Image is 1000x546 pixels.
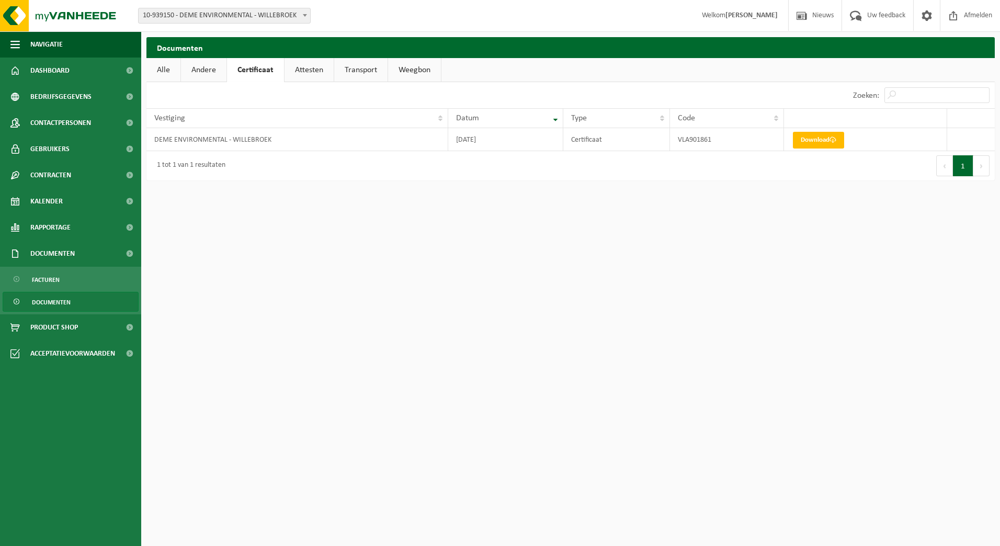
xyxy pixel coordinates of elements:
span: Type [571,114,587,122]
h2: Documenten [146,37,995,58]
span: Contracten [30,162,71,188]
span: Bedrijfsgegevens [30,84,92,110]
span: Product Shop [30,314,78,340]
button: Previous [936,155,953,176]
span: Gebruikers [30,136,70,162]
span: Acceptatievoorwaarden [30,340,115,367]
td: VLA901861 [670,128,784,151]
a: Attesten [285,58,334,82]
span: 10-939150 - DEME ENVIRONMENTAL - WILLEBROEK [139,8,310,23]
span: Kalender [30,188,63,214]
span: Datum [456,114,479,122]
span: Navigatie [30,31,63,58]
a: Weegbon [388,58,441,82]
button: Next [973,155,990,176]
td: [DATE] [448,128,563,151]
a: Facturen [3,269,139,289]
td: Certificaat [563,128,670,151]
a: Alle [146,58,180,82]
a: Transport [334,58,388,82]
span: Rapportage [30,214,71,241]
span: Facturen [32,270,60,290]
a: Andere [181,58,226,82]
td: DEME ENVIRONMENTAL - WILLEBROEK [146,128,448,151]
span: Code [678,114,695,122]
span: Documenten [30,241,75,267]
button: 1 [953,155,973,176]
a: Documenten [3,292,139,312]
a: Download [793,132,844,149]
label: Zoeken: [853,92,879,100]
div: 1 tot 1 van 1 resultaten [152,156,225,175]
span: Vestiging [154,114,185,122]
a: Certificaat [227,58,284,82]
span: Contactpersonen [30,110,91,136]
strong: [PERSON_NAME] [725,12,778,19]
span: Documenten [32,292,71,312]
span: Dashboard [30,58,70,84]
span: 10-939150 - DEME ENVIRONMENTAL - WILLEBROEK [138,8,311,24]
